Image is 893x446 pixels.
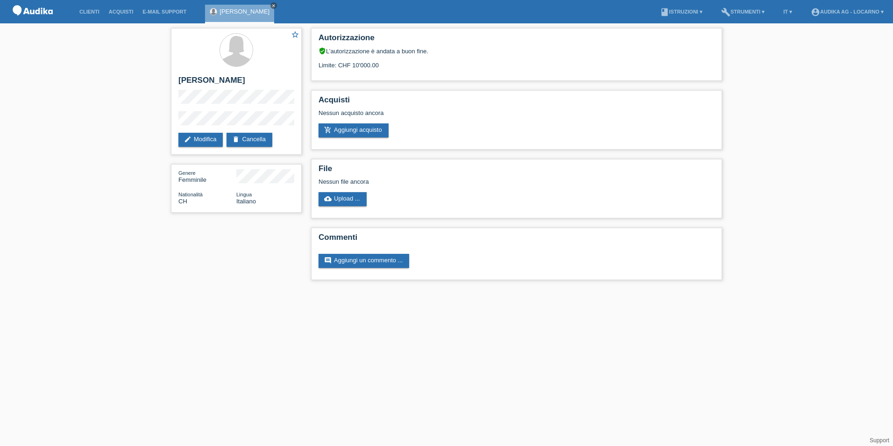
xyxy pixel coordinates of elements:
i: verified_user [319,47,326,55]
a: Clienti [75,9,104,14]
h2: Commenti [319,233,715,247]
a: Support [870,437,889,444]
i: edit [184,136,191,143]
a: [PERSON_NAME] [220,8,269,15]
a: E-mail Support [138,9,191,14]
span: Lingua [236,192,252,197]
a: IT ▾ [779,9,797,14]
a: cloud_uploadUpload ... [319,192,367,206]
a: commentAggiungi un commento ... [319,254,409,268]
h2: Autorizzazione [319,33,715,47]
i: add_shopping_cart [324,126,332,134]
a: bookIstruzioni ▾ [655,9,707,14]
a: buildStrumenti ▾ [716,9,769,14]
h2: [PERSON_NAME] [178,76,294,90]
span: Italiano [236,198,256,205]
div: Femminile [178,169,236,183]
i: comment [324,257,332,264]
i: book [660,7,669,17]
i: build [721,7,730,17]
a: account_circleAudika AG - Locarno ▾ [806,9,888,14]
span: Svizzera [178,198,187,205]
span: Genere [178,170,196,176]
div: Limite: CHF 10'000.00 [319,55,715,69]
i: star_border [291,30,299,39]
i: close [271,3,276,8]
a: add_shopping_cartAggiungi acquisto [319,123,389,137]
h2: Acquisti [319,95,715,109]
i: cloud_upload [324,195,332,202]
a: star_border [291,30,299,40]
a: editModifica [178,133,223,147]
i: delete [232,136,240,143]
div: Nessun acquisto ancora [319,109,715,123]
div: L’autorizzazione è andata a buon fine. [319,47,715,55]
a: POS — MF Group [9,18,56,25]
a: close [270,2,277,9]
i: account_circle [811,7,820,17]
a: deleteCancella [227,133,272,147]
a: Acquisti [104,9,138,14]
h2: File [319,164,715,178]
div: Nessun file ancora [319,178,604,185]
span: Nationalità [178,192,203,197]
